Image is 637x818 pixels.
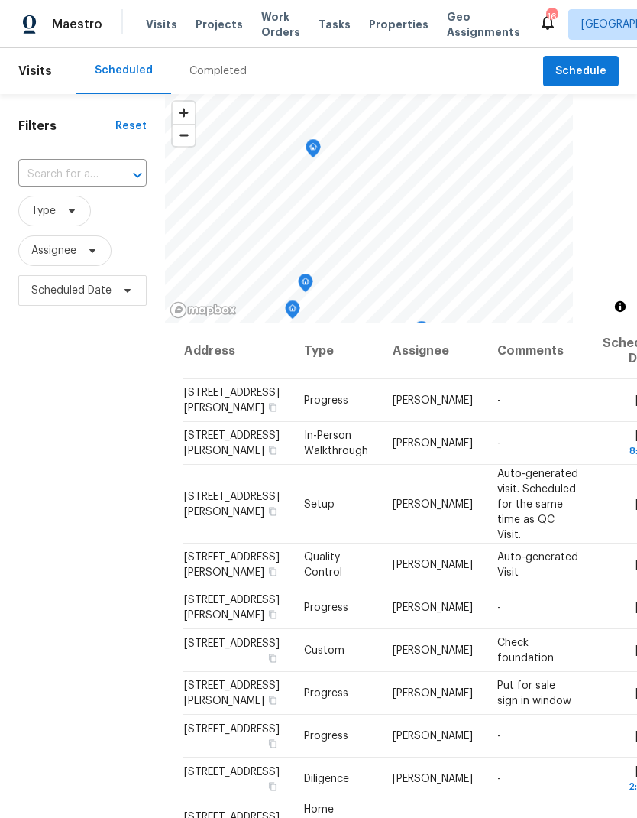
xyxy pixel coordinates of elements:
[184,595,280,621] span: [STREET_ADDRESS][PERSON_NAME]
[18,118,115,134] h1: Filters
[31,243,76,258] span: Assignee
[414,321,429,345] div: Map marker
[304,552,342,578] span: Quality Control
[485,323,590,379] th: Comments
[393,602,473,613] span: [PERSON_NAME]
[393,731,473,742] span: [PERSON_NAME]
[497,731,501,742] span: -
[497,552,578,578] span: Auto-generated Visit
[266,780,280,794] button: Copy Address
[127,164,148,186] button: Open
[543,56,619,87] button: Schedule
[497,395,501,406] span: -
[115,118,147,134] div: Reset
[266,443,280,457] button: Copy Address
[304,395,348,406] span: Progress
[304,774,349,784] span: Diligence
[285,300,300,324] div: Map marker
[266,401,280,414] button: Copy Address
[298,274,313,297] div: Map marker
[266,504,280,518] button: Copy Address
[184,680,280,706] span: [STREET_ADDRESS][PERSON_NAME]
[18,163,104,187] input: Search for an address...
[292,323,380,379] th: Type
[173,125,195,146] span: Zoom out
[304,688,348,699] span: Progress
[266,693,280,707] button: Copy Address
[393,688,473,699] span: [PERSON_NAME]
[304,731,348,742] span: Progress
[266,651,280,665] button: Copy Address
[184,767,280,777] span: [STREET_ADDRESS]
[304,498,335,509] span: Setup
[380,323,485,379] th: Assignee
[52,17,102,32] span: Maestro
[31,283,112,298] span: Scheduled Date
[497,602,501,613] span: -
[261,9,300,40] span: Work Orders
[18,54,52,88] span: Visits
[497,680,571,706] span: Put for sale sign in window
[266,565,280,579] button: Copy Address
[184,552,280,578] span: [STREET_ADDRESS][PERSON_NAME]
[173,102,195,124] button: Zoom in
[173,124,195,146] button: Zoom out
[611,297,629,316] button: Toggle attribution
[393,560,473,570] span: [PERSON_NAME]
[183,323,292,379] th: Address
[184,388,280,414] span: [STREET_ADDRESS][PERSON_NAME]
[616,298,625,315] span: Toggle attribution
[266,737,280,751] button: Copy Address
[497,774,501,784] span: -
[189,63,247,79] div: Completed
[184,638,280,649] span: [STREET_ADDRESS]
[95,63,153,78] div: Scheduled
[369,17,428,32] span: Properties
[266,608,280,622] button: Copy Address
[318,19,351,30] span: Tasks
[170,301,237,319] a: Mapbox homepage
[393,645,473,656] span: [PERSON_NAME]
[306,139,321,163] div: Map marker
[184,491,280,517] span: [STREET_ADDRESS][PERSON_NAME]
[393,395,473,406] span: [PERSON_NAME]
[546,9,557,24] div: 16
[447,9,520,40] span: Geo Assignments
[497,468,578,540] span: Auto-generated visit. Scheduled for the same time as QC Visit.
[393,774,473,784] span: [PERSON_NAME]
[304,645,344,656] span: Custom
[393,498,473,509] span: [PERSON_NAME]
[304,430,368,456] span: In-Person Walkthrough
[196,17,243,32] span: Projects
[393,438,473,449] span: [PERSON_NAME]
[497,438,501,449] span: -
[497,638,554,664] span: Check foundation
[146,17,177,32] span: Visits
[184,724,280,735] span: [STREET_ADDRESS]
[31,203,56,219] span: Type
[555,62,606,81] span: Schedule
[165,94,573,323] canvas: Map
[304,602,348,613] span: Progress
[184,430,280,456] span: [STREET_ADDRESS][PERSON_NAME]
